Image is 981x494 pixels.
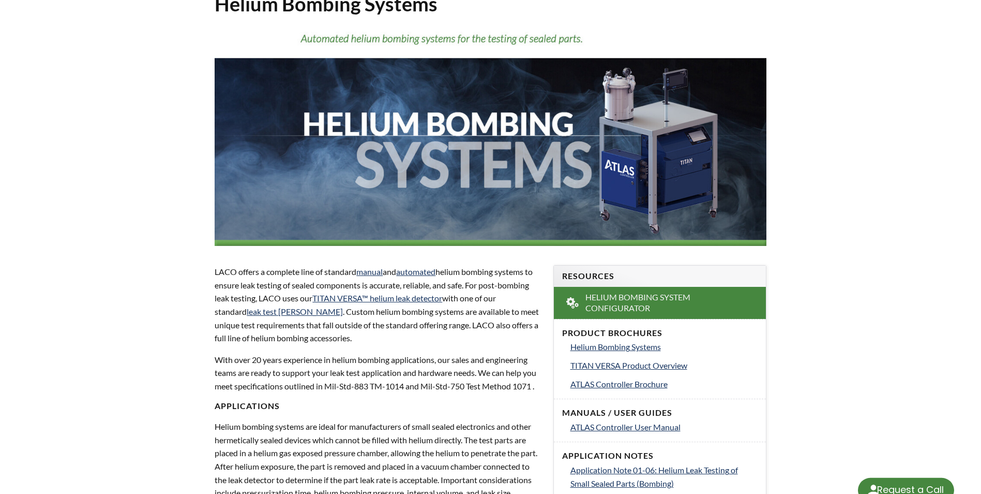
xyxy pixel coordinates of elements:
[570,342,661,352] span: Helium Bombing Systems
[570,422,681,432] span: ATLAS Controller User Manual
[215,25,766,246] img: Helium Bombing Systems Banner
[570,465,738,488] span: Application Note 01-06: Helium Leak Testing of Small Sealed Parts (Bombing)
[562,271,758,282] h4: Resources
[554,287,766,319] a: Helium Bombing System Configurator
[215,353,540,393] p: With over 20 years experience in helium bombing applications, our sales and engineering teams are...
[562,328,758,339] h4: Product Brochures
[585,292,735,314] span: Helium Bombing System Configurator
[570,359,758,372] a: TITAN VERSA Product Overview
[570,340,758,354] a: Helium Bombing Systems
[247,307,343,316] a: leak test [PERSON_NAME]
[312,293,442,303] a: TITAN VERSA™ helium leak detector
[562,451,758,461] h4: Application Notes
[570,420,758,434] a: ATLAS Controller User Manual
[562,408,758,418] h4: Manuals / User Guides
[570,360,687,370] span: TITAN VERSA Product Overview
[356,267,383,277] a: manual
[396,267,435,277] a: automated
[570,463,758,490] a: Application Note 01-06: Helium Leak Testing of Small Sealed Parts (Bombing)
[215,265,540,345] p: LACO offers a complete line of standard and helium bombing systems to ensure leak testing of seal...
[570,377,758,391] a: ATLAS Controller Brochure
[570,379,668,389] span: ATLAS Controller Brochure
[215,401,540,412] h4: Applications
